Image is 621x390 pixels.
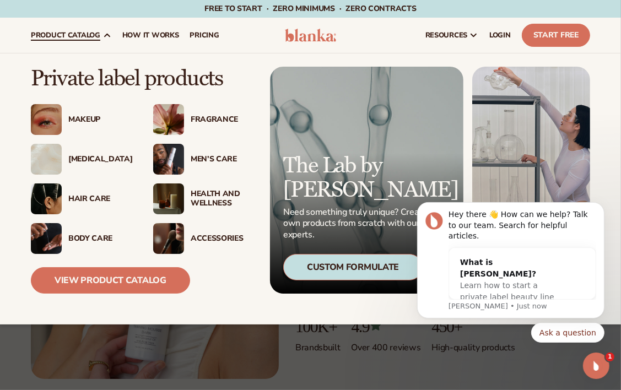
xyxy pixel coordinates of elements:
[522,24,590,47] a: Start Free
[153,104,184,135] img: Pink blooming flower.
[190,31,219,40] span: pricing
[31,223,131,254] a: Male hand applying moisturizer. Body Care
[31,104,62,135] img: Female with glitter eye makeup.
[153,144,184,175] img: Male holding moisturizer bottle.
[117,18,185,53] a: How It Works
[191,115,253,124] div: Fragrance
[583,353,609,379] iframe: Intercom live chat
[68,194,131,204] div: Hair Care
[285,29,336,42] img: logo
[606,353,614,361] span: 1
[31,31,100,40] span: product catalog
[31,144,62,175] img: Cream moisturizer swatch.
[472,67,590,294] img: Female in lab with equipment.
[31,183,62,214] img: Female hair pulled back with clips.
[283,254,423,280] div: Custom Formulate
[191,155,253,164] div: Men’s Care
[31,267,190,294] a: View Product Catalog
[153,104,253,135] a: Pink blooming flower. Fragrance
[191,189,253,208] div: Health And Wellness
[270,67,463,294] a: Microscopic product formula. The Lab by [PERSON_NAME] Need something truly unique? Create your ow...
[31,183,131,214] a: Female hair pulled back with clips. Hair Care
[68,155,131,164] div: [MEDICAL_DATA]
[31,223,62,254] img: Male hand applying moisturizer.
[31,104,131,135] a: Female with glitter eye makeup. Makeup
[68,234,131,243] div: Body Care
[153,144,253,175] a: Male holding moisturizer bottle. Men’s Care
[283,207,450,241] p: Need something truly unique? Create your own products from scratch with our beauty experts.
[153,223,253,254] a: Female with makeup brush. Accessories
[122,31,179,40] span: How It Works
[420,18,484,53] a: resources
[153,183,253,214] a: Candles and incense on table. Health And Wellness
[191,234,253,243] div: Accessories
[25,18,117,53] a: product catalog
[31,144,131,175] a: Cream moisturizer swatch. [MEDICAL_DATA]
[68,115,131,124] div: Makeup
[153,223,184,254] img: Female with makeup brush.
[484,18,516,53] a: LOGIN
[283,154,450,202] p: The Lab by [PERSON_NAME]
[184,18,224,53] a: pricing
[489,31,511,40] span: LOGIN
[425,31,467,40] span: resources
[31,67,253,91] p: Private label products
[153,183,184,214] img: Candles and incense on table.
[401,177,621,360] iframe: Intercom notifications message
[204,3,416,14] span: Free to start · ZERO minimums · ZERO contracts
